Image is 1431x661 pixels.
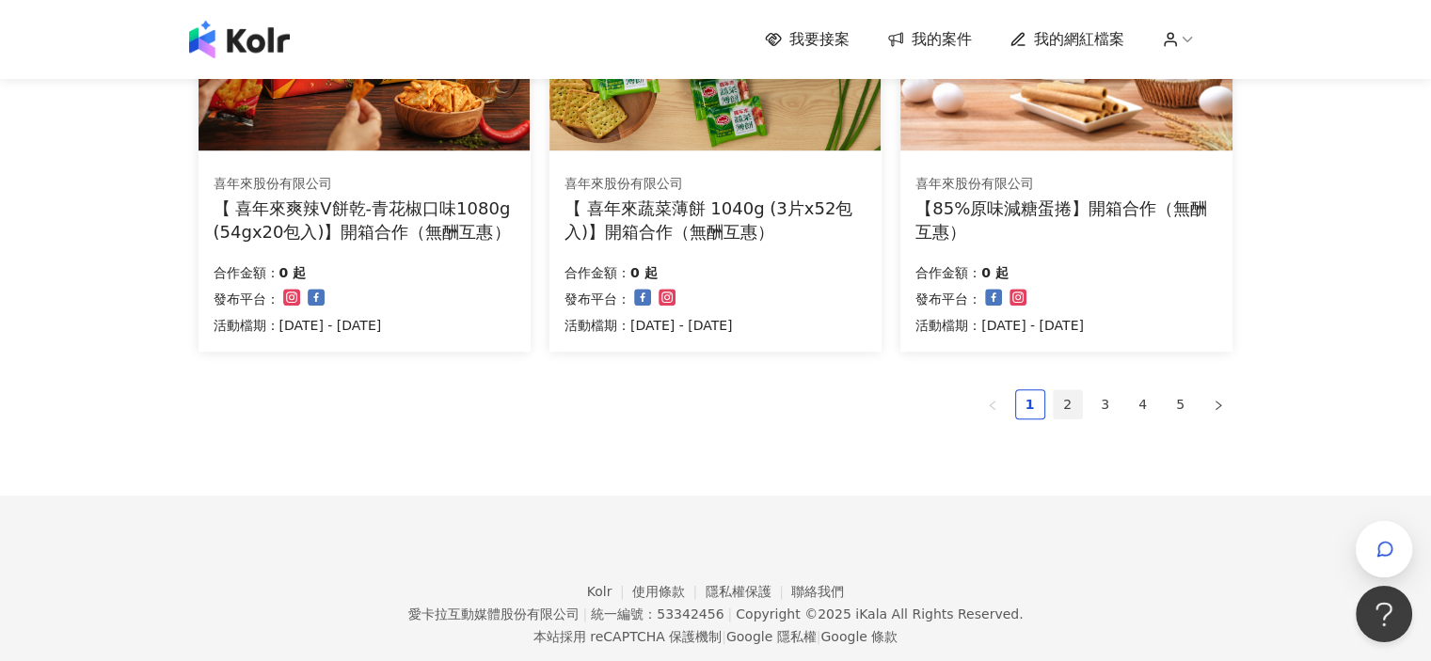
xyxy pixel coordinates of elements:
[632,584,706,599] a: 使用條款
[1034,29,1124,50] span: 我的網紅檔案
[706,584,792,599] a: 隱私權保護
[981,261,1009,284] p: 0 起
[915,175,1216,194] div: 喜年來股份有限公司
[214,314,382,337] p: 活動檔期：[DATE] - [DATE]
[1213,400,1224,411] span: right
[1091,390,1120,418] a: 3
[1203,389,1233,419] li: Next Page
[587,584,632,599] a: Kolr
[915,261,981,284] p: 合作金額：
[978,389,1008,419] button: left
[564,288,630,310] p: 發布平台：
[791,584,844,599] a: 聯絡我們
[1129,390,1157,418] a: 4
[912,29,972,50] span: 我的案件
[978,389,1008,419] li: Previous Page
[1054,390,1082,418] a: 2
[189,21,290,58] img: logo
[533,625,898,648] span: 本站採用 reCAPTCHA 保護機制
[591,606,723,622] div: 統一編號：53342456
[564,197,867,244] div: 【 喜年來蔬菜薄餅 1040g (3片x52包入)】開箱合作（無酬互惠）
[630,261,658,284] p: 0 起
[915,197,1217,244] div: 【85%原味減糖蛋捲】開箱合作（無酬互惠）
[582,606,587,622] span: |
[279,261,307,284] p: 0 起
[1166,389,1196,419] li: 5
[564,261,630,284] p: 合作金額：
[1167,390,1195,418] a: 5
[722,629,726,644] span: |
[214,175,515,194] div: 喜年來股份有限公司
[726,629,817,644] a: Google 隱私權
[1053,389,1083,419] li: 2
[987,400,998,411] span: left
[564,314,733,337] p: 活動檔期：[DATE] - [DATE]
[765,29,850,50] a: 我要接案
[1090,389,1121,419] li: 3
[915,314,1084,337] p: 活動檔期：[DATE] - [DATE]
[789,29,850,50] span: 我要接案
[915,288,981,310] p: 發布平台：
[817,629,821,644] span: |
[1010,29,1124,50] a: 我的網紅檔案
[820,629,898,644] a: Google 條款
[1016,390,1044,418] a: 1
[214,261,279,284] p: 合作金額：
[727,606,732,622] span: |
[1203,389,1233,419] button: right
[1015,389,1045,419] li: 1
[564,175,866,194] div: 喜年來股份有限公司
[1356,586,1412,642] iframe: Help Scout Beacon - Open
[407,606,579,622] div: 愛卡拉互動媒體股份有限公司
[1128,389,1158,419] li: 4
[855,606,887,622] a: iKala
[887,29,972,50] a: 我的案件
[214,288,279,310] p: 發布平台：
[736,606,1023,622] div: Copyright © 2025 All Rights Reserved.
[214,197,516,244] div: 【 喜年來爽辣V餅乾-青花椒口味1080g (54gx20包入)】開箱合作（無酬互惠）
